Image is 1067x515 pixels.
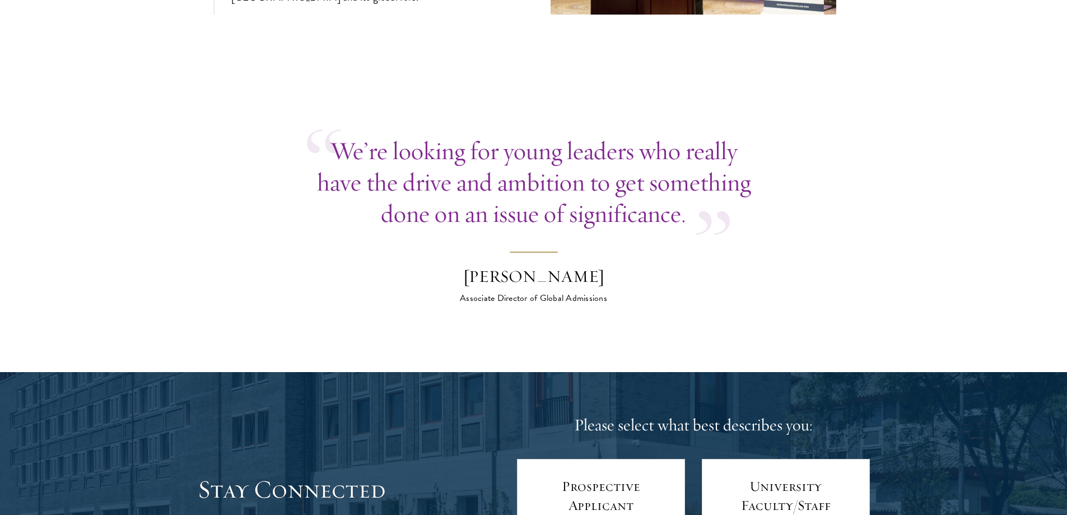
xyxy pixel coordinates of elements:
[517,414,870,437] h4: Please select what best describes you:
[198,474,408,505] h3: Stay Connected
[307,135,761,229] p: We’re looking for young leaders who really have the drive and ambition to get something done on a...
[436,266,632,288] div: [PERSON_NAME]
[436,291,632,305] div: Associate Director of Global Admissions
